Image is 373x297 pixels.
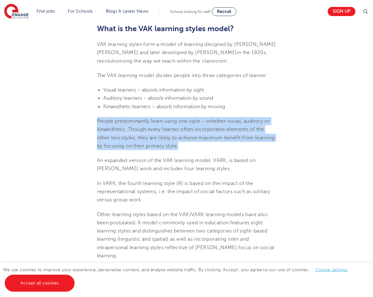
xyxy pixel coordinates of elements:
span: Kinaesthetic learners – absorb information by moving [103,104,225,109]
a: Sign up [328,7,355,16]
b: What is the VAK learning styles model? [97,24,234,33]
span: Auditory learners – absorb information by sound [103,95,213,101]
span: We use cookies to improve your experience, personalise content, and analyse website traffic. By c... [3,267,354,285]
span: in the 1920s, revolutionising the way we teach within the classroom. [97,50,267,64]
a: For Schools [68,9,93,14]
span: VAK learning styles form a model of learning designed by [PERSON_NAME] [PERSON_NAME] and later de... [97,42,276,64]
span: Schools looking for staff [170,9,211,14]
a: Blogs & Latest News [106,9,149,14]
a: Cookie settings [315,267,348,272]
span: The VAK learning model divides people into three categories of learner: [97,73,268,78]
img: Engage Education [4,4,29,20]
a: Recruit [212,7,236,16]
a: Find jobs [37,9,55,14]
span: Recruit [217,9,231,14]
span: In VARK, the fourth learning style (R) is based on the impact of the representational systems, i.... [97,181,270,203]
span: An expanded version of the VAK learning model, VARK, is based on [PERSON_NAME] work and includes ... [97,158,256,171]
span: People predominantly learn using one style – whether visual, auditory or kinaesthetic. Though eve... [97,118,275,149]
a: Accept all cookies [5,275,75,292]
span: Other learning styles based on the VAK/VARK learning models have also been postulated. A model co... [97,212,274,259]
span: Visual learners – absorb information by sight [103,87,204,93]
